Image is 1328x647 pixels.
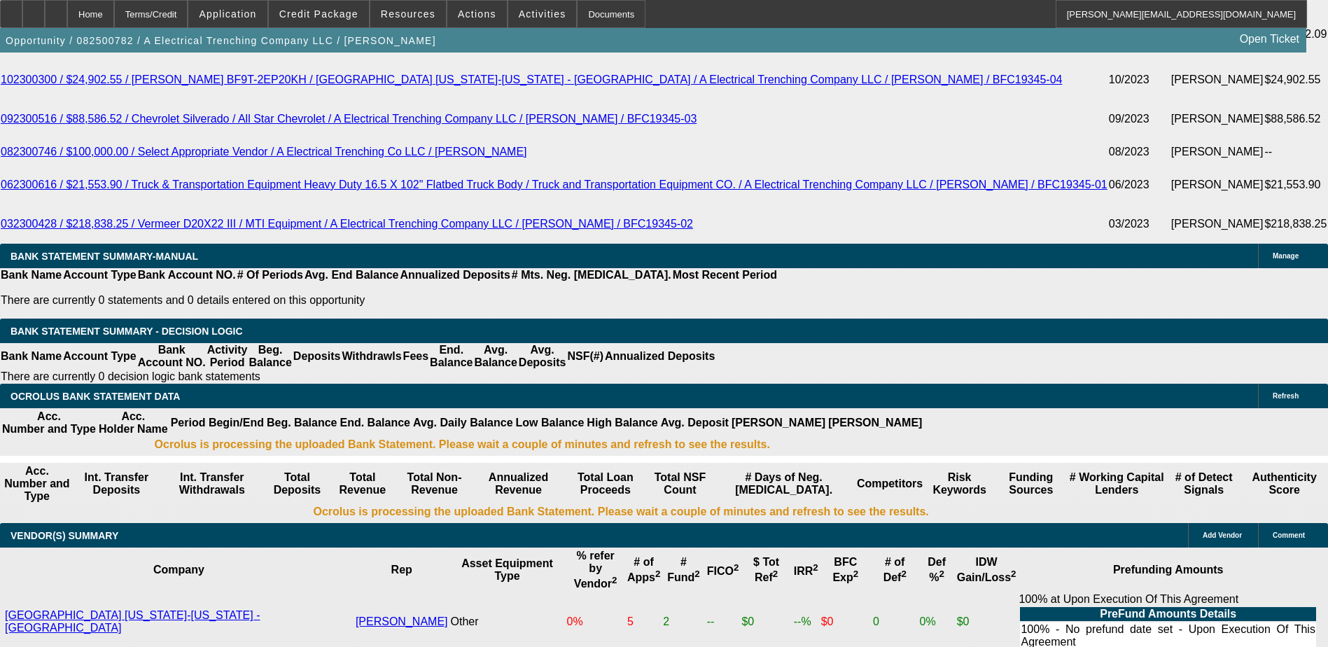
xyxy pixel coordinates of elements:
[412,410,514,436] th: Avg. Daily Balance
[566,343,604,370] th: NSF(#)
[794,565,818,577] b: IRR
[1264,60,1327,99] td: $24,902.55
[1,218,693,230] a: 032300428 / $218,838.25 / Vermeer D20X22 III / MTI Equipment / A Electrical Trenching Company LLC...
[957,556,1016,583] b: IDW Gain/Loss
[266,410,337,436] th: Beg. Balance
[11,251,198,262] span: BANK STATEMENT SUMMARY-MANUAL
[1264,204,1327,244] td: $218,838.25
[98,410,169,436] th: Acc. Holder Name
[153,564,204,576] b: Company
[1242,464,1327,503] th: Authenticity Score
[370,1,446,27] button: Resources
[586,410,658,436] th: High Balance
[237,268,304,282] th: # Of Periods
[1167,464,1240,503] th: # of Detect Signals
[62,343,137,370] th: Account Type
[1,294,777,307] p: There are currently 0 statements and 0 details entered on this opportunity
[853,569,858,579] sup: 2
[137,343,207,370] th: Bank Account NO.
[574,550,617,590] b: % refer by Vendor
[883,556,907,583] b: # of Def
[753,556,779,583] b: $ Tot Ref
[995,464,1066,503] th: Funding Sources
[447,1,507,27] button: Actions
[1,113,697,125] a: 092300516 / $88,586.52 / Chevrolet Silverado / All Star Chevrolet / A Electrical Trenching Compan...
[170,410,265,436] th: Period Begin/End
[1,410,97,436] th: Acc. Number and Type
[648,464,711,503] th: Sum of the Total NSF Count and Total Overdraft Fee Count from Ocrolus
[519,8,566,20] span: Activities
[473,343,517,370] th: Avg. Balance
[694,569,699,579] sup: 2
[279,8,358,20] span: Credit Package
[1108,60,1170,99] td: 10/2023
[381,8,435,20] span: Resources
[827,410,923,436] th: [PERSON_NAME]
[11,391,180,402] span: OCROLUS BANK STATEMENT DATA
[330,464,394,503] th: Total Revenue
[248,343,292,370] th: Beg. Balance
[429,343,473,370] th: End. Balance
[511,268,672,282] th: # Mts. Neg. [MEDICAL_DATA].
[515,410,585,436] th: Low Balance
[1234,27,1305,51] a: Open Ticket
[1273,392,1299,400] span: Refresh
[458,8,496,20] span: Actions
[304,268,400,282] th: Avg. End Balance
[160,464,264,503] th: Int. Transfer Withdrawals
[1068,464,1166,503] th: # Working Capital Lenders
[672,268,778,282] th: Most Recent Period
[188,1,267,27] button: Application
[604,343,715,370] th: Annualized Deposits
[341,343,402,370] th: Withdrawls
[1113,564,1224,576] b: Prefunding Amounts
[773,569,778,579] sup: 2
[461,557,553,582] b: Asset Equipment Type
[137,268,237,282] th: Bank Account NO.
[62,268,137,282] th: Account Type
[1108,139,1170,165] td: 08/2023
[199,8,256,20] span: Application
[11,530,118,541] span: VENDOR(S) SUMMARY
[1,464,73,503] th: Acc. Number and Type
[667,556,700,583] b: # Fund
[265,464,330,503] th: Total Deposits
[832,556,858,583] b: BFC Exp
[731,410,826,436] th: [PERSON_NAME]
[1264,99,1327,139] td: $88,586.52
[939,569,944,579] sup: 2
[856,464,923,503] th: Competitors
[1,74,1062,85] a: 102300300 / $24,902.55 / [PERSON_NAME] BF9T-2EP20KH / [GEOGRAPHIC_DATA] [US_STATE]-[US_STATE] - [...
[627,556,660,583] b: # of Apps
[74,464,159,503] th: Int. Transfer Deposits
[734,562,739,573] sup: 2
[1170,99,1264,139] td: [PERSON_NAME]
[925,464,994,503] th: Risk Keywords
[339,410,410,436] th: End. Balance
[403,343,429,370] th: Fees
[707,565,739,577] b: FICO
[391,564,412,576] b: Rep
[396,464,473,503] th: Total Non-Revenue
[1108,165,1170,204] td: 06/2023
[660,410,729,436] th: Avg. Deposit
[1100,608,1236,620] b: PreFund Amounts Details
[1203,531,1242,539] span: Add Vendor
[1170,139,1264,165] td: [PERSON_NAME]
[5,609,260,634] a: [GEOGRAPHIC_DATA] [US_STATE]-[US_STATE] - [GEOGRAPHIC_DATA]
[269,1,369,27] button: Credit Package
[313,506,928,518] b: Ocrolus is processing the uploaded Bank Statement. Please wait a couple of minutes and refresh to...
[564,464,647,503] th: Total Loan Proceeds
[1170,60,1264,99] td: [PERSON_NAME]
[1,179,1107,190] a: 062300616 / $21,553.90 / Truck & Transportation Equipment Heavy Duty 16.5 X 102" Flatbed Truck Bo...
[612,575,617,585] sup: 2
[1264,139,1327,165] td: --
[813,562,818,573] sup: 2
[1170,165,1264,204] td: [PERSON_NAME]
[1,146,527,158] a: 082300746 / $100,000.00 / Select Appropriate Vendor / A Electrical Trenching Co LLC / [PERSON_NAME]
[1108,204,1170,244] td: 03/2023
[11,326,243,337] span: Bank Statement Summary - Decision Logic
[901,569,906,579] sup: 2
[655,569,660,579] sup: 2
[518,343,567,370] th: Avg. Deposits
